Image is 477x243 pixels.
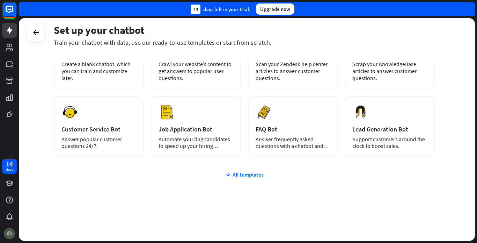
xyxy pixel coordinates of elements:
div: Customer Service Bot [61,125,136,133]
div: 14 [6,161,13,167]
div: Create a blank chatbot, which you can train and customize later. [61,60,136,81]
div: Support customers around the clock to boost sales. [352,136,427,149]
div: Train your chatbot with data, use our ready-to-use templates or start from scratch. [54,38,435,47]
div: Scrap your KnowledgeBase articles to answer customer questions. [352,60,427,81]
div: Lead Generation Bot [352,125,427,133]
div: Upgrade now [256,3,294,15]
div: Answer frequently asked questions with a chatbot and save your time. [256,136,330,149]
div: Crawl your website’s content to get answers to popular user questions. [159,60,233,81]
div: FAQ Bot [256,125,330,133]
div: Answer popular customer questions 24/7. [61,136,136,149]
div: All templates [54,171,435,178]
div: days left in your trial. [191,5,250,14]
a: 14 days [2,159,17,174]
div: Set up your chatbot [54,23,435,37]
div: days [6,167,13,172]
div: Job Application Bot [159,125,233,133]
div: Scan your Zendesk help center articles to answer customer questions. [256,60,330,81]
div: 14 [191,5,200,14]
button: Open LiveChat chat widget [6,3,27,24]
div: Automate sourcing candidates to speed up your hiring process. [159,136,233,149]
